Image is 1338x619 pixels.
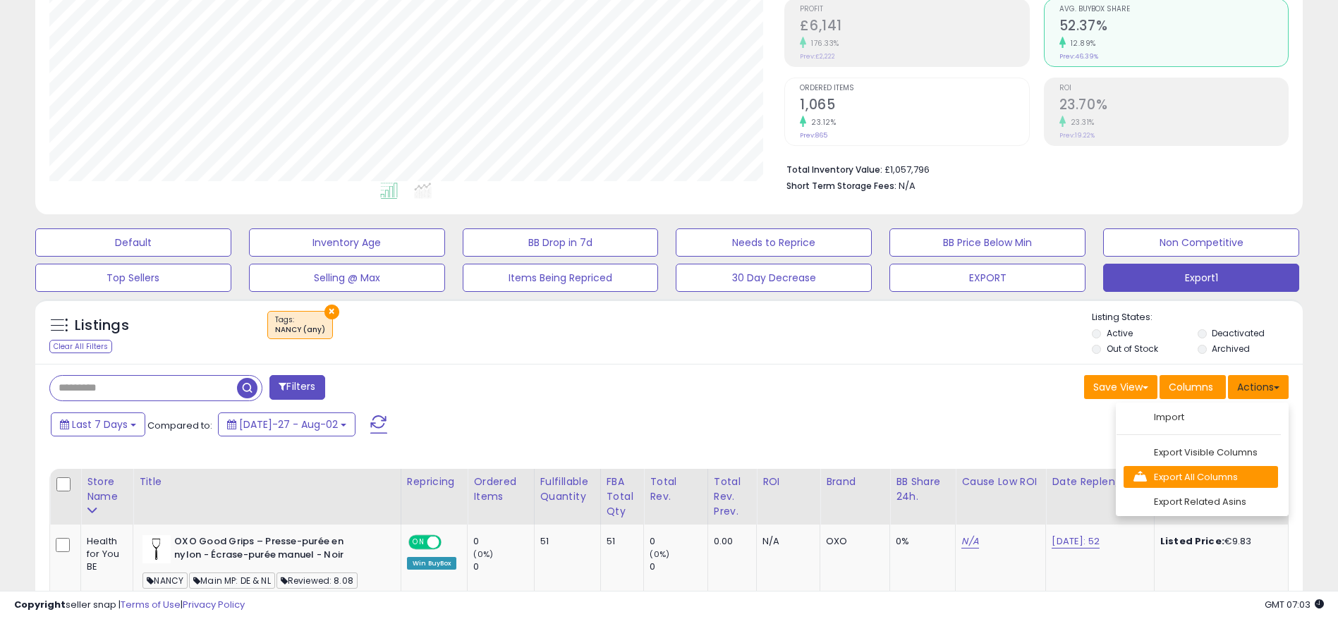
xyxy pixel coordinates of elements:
[1103,264,1299,292] button: Export1
[786,160,1278,177] li: £1,057,796
[35,228,231,257] button: Default
[276,572,358,589] span: Reviewed: 8.08
[1212,327,1265,339] label: Deactivated
[463,228,659,257] button: BB Drop in 7d
[1160,375,1226,399] button: Columns
[1052,474,1148,489] div: Date Replen/Units
[800,131,827,140] small: Prev: 865
[1169,380,1213,394] span: Columns
[439,537,462,548] span: OFF
[1059,18,1288,37] h2: 52.37%
[800,85,1028,92] span: Ordered Items
[1046,469,1155,525] th: CSV column name: cust_attr_4_Date Replen/Units
[87,474,127,504] div: Store Name
[1059,52,1098,61] small: Prev: 46.39%
[540,474,595,504] div: Fulfillable Quantity
[676,264,872,292] button: 30 Day Decrease
[1212,343,1250,355] label: Archived
[1052,534,1100,548] a: [DATE]: 52
[275,314,325,336] span: Tags :
[147,419,212,432] span: Compared to:
[35,264,231,292] button: Top Sellers
[889,228,1085,257] button: BB Price Below Min
[72,417,128,431] span: Last 7 Days
[800,6,1028,13] span: Profit
[87,535,122,574] div: Health for You BE
[762,535,809,548] div: N/A
[49,340,112,353] div: Clear All Filters
[896,535,944,548] div: 0%
[1059,131,1095,140] small: Prev: 19.22%
[956,469,1046,525] th: CSV column name: cust_attr_5_Cause Low ROI
[14,598,66,611] strong: Copyright
[889,264,1085,292] button: EXPORT
[14,599,245,612] div: seller snap | |
[1124,466,1278,488] a: Export All Columns
[121,598,181,611] a: Terms of Use
[800,18,1028,37] h2: £6,141
[473,474,528,504] div: Ordered Items
[142,535,171,563] img: 21oJs2dL6BL._SL40_.jpg
[473,535,533,548] div: 0
[714,474,750,519] div: Total Rev. Prev.
[174,535,346,565] b: OXO Good Grips – Presse-purée en nylon - Écrase-purée manuel - Noir
[1066,117,1095,128] small: 23.31%
[1066,38,1096,49] small: 12.89%
[826,474,884,489] div: Brand
[407,474,462,489] div: Repricing
[1092,311,1303,324] p: Listing States:
[51,412,145,436] button: Last 7 Days
[139,474,395,489] div: Title
[806,117,836,128] small: 23.12%
[269,375,324,400] button: Filters
[1059,6,1288,13] span: Avg. Buybox Share
[786,164,882,176] b: Total Inventory Value:
[607,474,638,519] div: FBA Total Qty
[1103,228,1299,257] button: Non Competitive
[806,38,839,49] small: 176.33%
[800,97,1028,116] h2: 1,065
[463,264,659,292] button: Items Being Repriced
[1265,598,1324,611] span: 2025-08-10 07:03 GMT
[239,417,338,431] span: [DATE]-27 - Aug-02
[1160,534,1224,548] b: Listed Price:
[183,598,245,611] a: Privacy Policy
[786,180,896,192] b: Short Term Storage Fees:
[1084,375,1157,399] button: Save View
[473,560,533,573] div: 0
[75,316,129,336] h5: Listings
[714,535,746,548] div: 0.00
[324,305,339,319] button: ×
[607,535,633,548] div: 51
[650,560,707,573] div: 0
[899,179,916,192] span: N/A
[650,548,669,560] small: (0%)
[1228,375,1289,399] button: Actions
[961,534,978,548] a: N/A
[676,228,872,257] button: Needs to Reprice
[249,264,445,292] button: Selling @ Max
[249,228,445,257] button: Inventory Age
[540,535,590,548] div: 51
[1107,343,1158,355] label: Out of Stock
[407,557,457,570] div: Win BuyBox
[1124,441,1278,463] a: Export Visible Columns
[1059,97,1288,116] h2: 23.70%
[1059,85,1288,92] span: ROI
[762,474,814,489] div: ROI
[650,535,707,548] div: 0
[800,52,835,61] small: Prev: £2,222
[218,412,355,436] button: [DATE]-27 - Aug-02
[1107,327,1133,339] label: Active
[275,325,325,335] div: NANCY (any)
[1160,535,1277,548] div: €9.83
[410,537,427,548] span: ON
[961,474,1040,489] div: Cause Low ROI
[189,572,275,589] span: Main MP: DE & NL
[473,548,493,560] small: (0%)
[142,572,188,589] span: NANCY
[1124,406,1278,428] a: Import
[650,474,701,504] div: Total Rev.
[1124,491,1278,513] a: Export Related Asins
[826,535,879,548] div: OXO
